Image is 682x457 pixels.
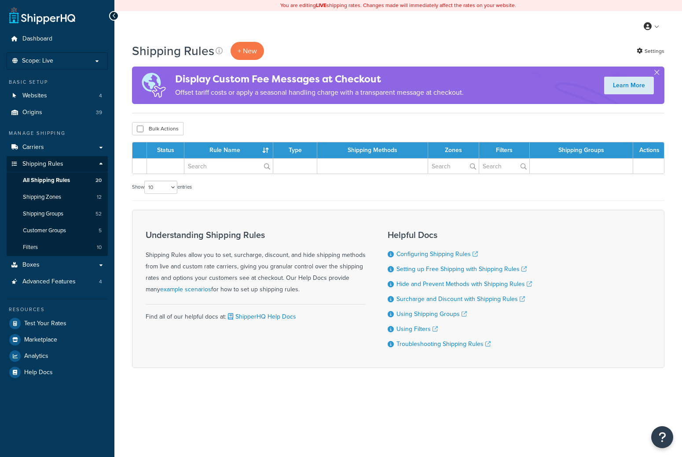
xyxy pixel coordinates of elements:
div: Basic Setup [7,78,108,86]
a: Shipping Groups 52 [7,206,108,222]
span: 20 [95,177,102,184]
th: Zones [428,142,479,158]
span: 10 [97,244,102,251]
a: Dashboard [7,31,108,47]
th: Status [147,142,184,158]
th: Filters [479,142,530,158]
input: Search [428,159,479,174]
span: Shipping Rules [22,160,63,168]
span: Advanced Features [22,278,76,286]
a: All Shipping Rules 20 [7,172,108,189]
th: Type [273,142,317,158]
div: Shipping Rules allow you to set, surcharge, discount, and hide shipping methods from live and cus... [146,230,366,295]
a: Using Shipping Groups [396,309,467,319]
span: 39 [96,109,102,116]
b: LIVE [316,1,326,9]
li: Advanced Features [7,274,108,290]
a: Advanced Features 4 [7,274,108,290]
a: Websites 4 [7,88,108,104]
a: Shipping Rules [7,156,108,172]
span: Shipping Groups [23,210,63,218]
a: Settings [637,45,664,57]
a: ShipperHQ Help Docs [226,312,296,321]
img: duties-banner-06bc72dcb5fe05cb3f9472aba00be2ae8eb53ab6f0d8bb03d382ba314ac3c341.png [132,67,175,104]
th: Shipping Methods [317,142,428,158]
a: Analytics [7,348,108,364]
span: 4 [99,92,102,100]
span: Filters [23,244,38,251]
h1: Shipping Rules [132,42,214,59]
li: Filters [7,239,108,256]
a: Help Docs [7,364,108,380]
a: Filters 10 [7,239,108,256]
span: Boxes [22,261,40,269]
label: Show entries [132,181,192,194]
input: Search [184,159,273,174]
span: Shipping Zones [23,193,61,201]
h3: Understanding Shipping Rules [146,230,366,240]
div: Resources [7,306,108,313]
span: All Shipping Rules [23,177,70,184]
a: Marketplace [7,332,108,348]
span: 5 [99,227,102,234]
th: Actions [633,142,664,158]
a: Surcharge and Discount with Shipping Rules [396,294,525,304]
p: + New [231,42,264,60]
p: Offset tariff costs or apply a seasonal handling charge with a transparent message at checkout. [175,86,464,99]
select: Showentries [144,181,177,194]
h4: Display Custom Fee Messages at Checkout [175,72,464,86]
a: Origins 39 [7,104,108,121]
a: Learn More [604,77,654,94]
li: Origins [7,104,108,121]
h3: Helpful Docs [388,230,532,240]
span: Test Your Rates [24,320,66,327]
a: Test Your Rates [7,316,108,331]
button: Open Resource Center [651,426,673,448]
li: Shipping Zones [7,189,108,205]
a: Configuring Shipping Rules [396,249,478,259]
span: Customer Groups [23,227,66,234]
span: Analytics [24,353,48,360]
div: Manage Shipping [7,130,108,137]
button: Bulk Actions [132,122,183,135]
a: Setting up Free Shipping with Shipping Rules [396,264,527,274]
a: Shipping Zones 12 [7,189,108,205]
a: Carriers [7,139,108,156]
span: Dashboard [22,35,52,43]
input: Search [479,159,529,174]
li: All Shipping Rules [7,172,108,189]
a: ShipperHQ Home [9,7,75,24]
span: Marketplace [24,336,57,344]
a: Hide and Prevent Methods with Shipping Rules [396,279,532,289]
span: 12 [97,193,102,201]
li: Websites [7,88,108,104]
a: Troubleshooting Shipping Rules [396,339,491,349]
li: Shipping Rules [7,156,108,256]
div: Find all of our helpful docs at: [146,304,366,323]
a: Using Filters [396,324,438,334]
span: Scope: Live [22,57,53,65]
li: Shipping Groups [7,206,108,222]
span: 52 [95,210,102,218]
span: Origins [22,109,42,116]
span: Help Docs [24,369,53,376]
a: Customer Groups 5 [7,223,108,239]
li: Customer Groups [7,223,108,239]
span: 4 [99,278,102,286]
span: Websites [22,92,47,100]
span: Carriers [22,144,44,151]
th: Rule Name [184,142,273,158]
th: Shipping Groups [530,142,633,158]
a: example scenarios [160,285,211,294]
a: Boxes [7,257,108,273]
